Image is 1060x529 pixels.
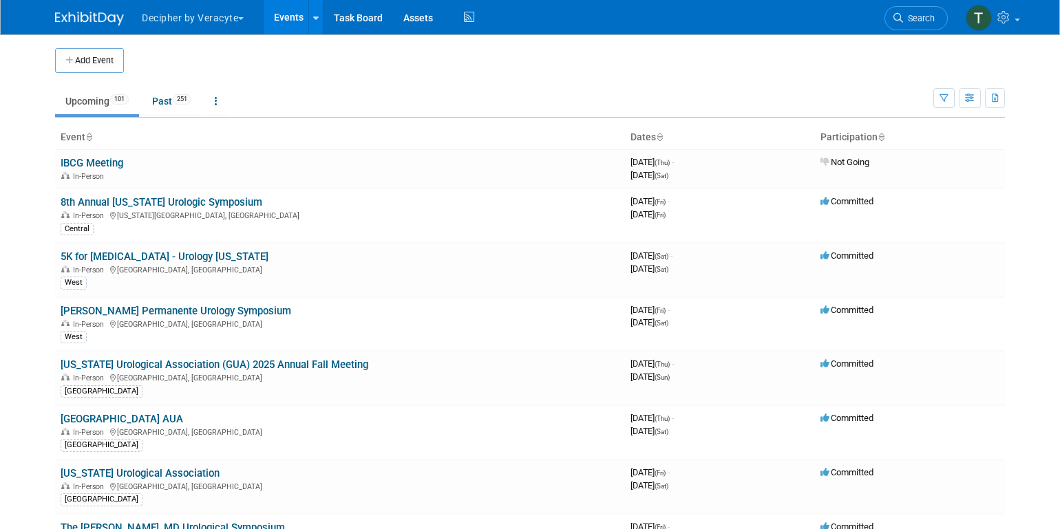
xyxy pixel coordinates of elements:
img: In-Person Event [61,320,70,327]
span: In-Person [73,482,108,491]
span: In-Person [73,428,108,437]
a: Upcoming101 [55,88,139,114]
div: West [61,331,87,343]
div: [GEOGRAPHIC_DATA] [61,385,142,398]
span: (Fri) [655,198,666,206]
span: - [672,413,674,423]
span: (Sat) [655,172,668,180]
a: Sort by Event Name [85,131,92,142]
a: Search [884,6,948,30]
span: In-Person [73,172,108,181]
span: [DATE] [630,426,668,436]
span: - [672,358,674,369]
span: (Fri) [655,307,666,314]
span: Committed [820,413,873,423]
a: IBCG Meeting [61,157,123,169]
span: (Sat) [655,252,668,260]
a: 8th Annual [US_STATE] Urologic Symposium [61,196,262,208]
span: [DATE] [630,263,668,274]
a: [GEOGRAPHIC_DATA] AUA [61,413,183,425]
th: Dates [625,126,815,149]
span: Committed [820,467,873,477]
a: [US_STATE] Urological Association (GUA) 2025 Annual Fall Meeting [61,358,368,371]
div: [GEOGRAPHIC_DATA], [GEOGRAPHIC_DATA] [61,318,619,329]
div: [GEOGRAPHIC_DATA], [GEOGRAPHIC_DATA] [61,371,619,382]
span: (Thu) [655,360,670,368]
span: (Sat) [655,482,668,490]
span: Committed [820,196,873,206]
span: [DATE] [630,209,666,219]
th: Participation [815,126,1005,149]
a: Past251 [142,88,202,114]
span: - [672,157,674,167]
span: [DATE] [630,480,668,490]
span: [DATE] [630,157,674,167]
span: 251 [173,94,191,105]
span: - [668,467,670,477]
div: [GEOGRAPHIC_DATA] [61,439,142,451]
img: ExhibitDay [55,12,124,25]
button: Add Event [55,48,124,73]
span: Not Going [820,157,869,167]
span: [DATE] [630,371,670,382]
div: [US_STATE][GEOGRAPHIC_DATA], [GEOGRAPHIC_DATA] [61,209,619,220]
span: (Sat) [655,319,668,327]
span: In-Person [73,266,108,274]
span: In-Person [73,374,108,382]
span: (Sat) [655,428,668,435]
img: In-Person Event [61,266,70,272]
span: [DATE] [630,170,668,180]
span: In-Person [73,211,108,220]
img: In-Person Event [61,374,70,380]
span: [DATE] [630,358,674,369]
a: Sort by Start Date [656,131,663,142]
div: [GEOGRAPHIC_DATA], [GEOGRAPHIC_DATA] [61,480,619,491]
span: - [668,305,670,315]
a: Sort by Participation Type [878,131,884,142]
span: In-Person [73,320,108,329]
span: Committed [820,305,873,315]
th: Event [55,126,625,149]
span: - [670,250,672,261]
span: (Sat) [655,266,668,273]
div: [GEOGRAPHIC_DATA], [GEOGRAPHIC_DATA] [61,263,619,274]
a: 5K for [MEDICAL_DATA] - Urology [US_STATE] [61,250,268,263]
span: (Sun) [655,374,670,381]
span: [DATE] [630,196,670,206]
div: Central [61,223,94,235]
span: Committed [820,358,873,369]
img: In-Person Event [61,482,70,489]
img: Tony Alvarado [966,5,992,31]
span: - [668,196,670,206]
span: [DATE] [630,467,670,477]
a: [PERSON_NAME] Permanente Urology Symposium [61,305,291,317]
span: [DATE] [630,250,672,261]
img: In-Person Event [61,172,70,179]
span: [DATE] [630,413,674,423]
span: [DATE] [630,305,670,315]
img: In-Person Event [61,211,70,218]
span: (Thu) [655,159,670,166]
div: [GEOGRAPHIC_DATA], [GEOGRAPHIC_DATA] [61,426,619,437]
span: 101 [110,94,129,105]
span: Search [903,13,935,23]
div: [GEOGRAPHIC_DATA] [61,493,142,506]
img: In-Person Event [61,428,70,435]
div: West [61,277,87,289]
span: Committed [820,250,873,261]
span: [DATE] [630,317,668,327]
span: (Thu) [655,415,670,422]
span: (Fri) [655,469,666,477]
a: [US_STATE] Urological Association [61,467,220,479]
span: (Fri) [655,211,666,219]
